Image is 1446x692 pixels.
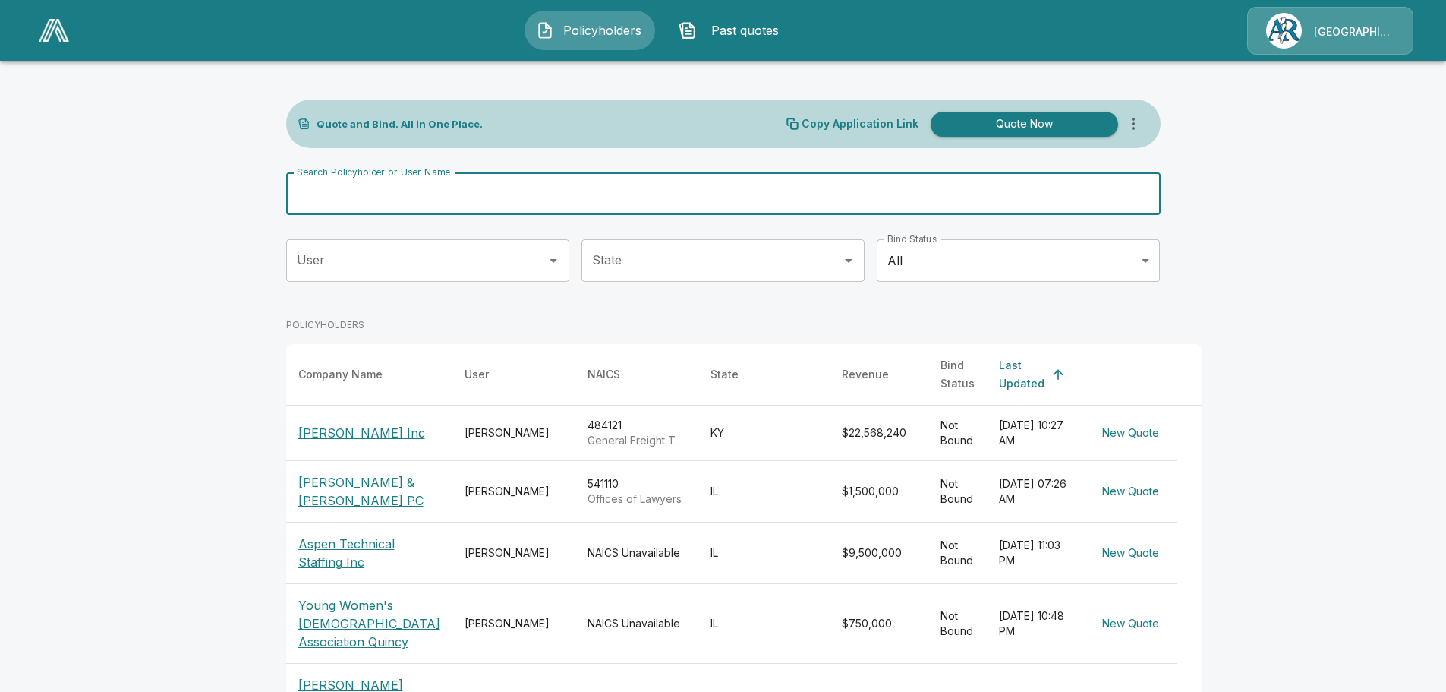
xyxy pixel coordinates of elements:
[575,523,698,584] td: NAICS Unavailable
[928,584,987,664] td: Not Bound
[928,523,987,584] td: Not Bound
[536,21,554,39] img: Policyholders Icon
[987,584,1084,664] td: [DATE] 10:48 PM
[465,365,489,384] div: User
[999,356,1044,393] div: Last Updated
[298,596,440,651] p: Young Women's [DEMOGRAPHIC_DATA] Association Quincy
[877,239,1160,282] div: All
[575,584,698,664] td: NAICS Unavailable
[465,484,563,499] div: [PERSON_NAME]
[286,318,364,332] p: POLICYHOLDERS
[560,21,644,39] span: Policyholders
[830,461,928,523] td: $1,500,000
[830,523,928,584] td: $9,500,000
[588,476,686,507] div: 541110
[698,523,830,584] td: IL
[703,21,786,39] span: Past quotes
[1096,478,1165,506] button: New Quote
[842,365,889,384] div: Revenue
[317,119,483,129] p: Quote and Bind. All in One Place.
[1096,419,1165,447] button: New Quote
[588,433,686,448] p: General Freight Trucking, Long-Distance, Truckload
[465,425,563,441] div: [PERSON_NAME]
[298,365,383,384] div: Company Name
[925,112,1118,137] a: Quote Now
[1096,610,1165,638] button: New Quote
[298,535,440,571] p: Aspen Technical Staffing Inc
[928,344,987,406] th: Bind Status
[931,112,1118,137] button: Quote Now
[838,250,859,271] button: Open
[588,491,686,507] p: Offices of Lawyers
[465,545,563,561] div: [PERSON_NAME]
[698,406,830,461] td: KY
[297,166,450,179] label: Search Policyholder or User Name
[710,365,739,384] div: State
[465,616,563,631] div: [PERSON_NAME]
[987,523,1084,584] td: [DATE] 11:03 PM
[588,418,686,448] div: 484121
[588,365,620,384] div: NAICS
[667,11,798,50] button: Past quotes IconPast quotes
[928,406,987,461] td: Not Bound
[987,461,1084,523] td: [DATE] 07:26 AM
[830,406,928,461] td: $22,568,240
[543,250,564,271] button: Open
[1118,109,1148,139] button: more
[39,19,69,42] img: AA Logo
[698,461,830,523] td: IL
[698,584,830,664] td: IL
[298,424,425,442] p: [PERSON_NAME] Inc
[987,406,1084,461] td: [DATE] 10:27 AM
[1096,539,1165,567] button: New Quote
[525,11,655,50] button: Policyholders IconPolicyholders
[802,118,918,129] p: Copy Application Link
[887,232,937,245] label: Bind Status
[928,461,987,523] td: Not Bound
[830,584,928,664] td: $750,000
[298,473,440,510] p: [PERSON_NAME] & [PERSON_NAME] PC
[679,21,697,39] img: Past quotes Icon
